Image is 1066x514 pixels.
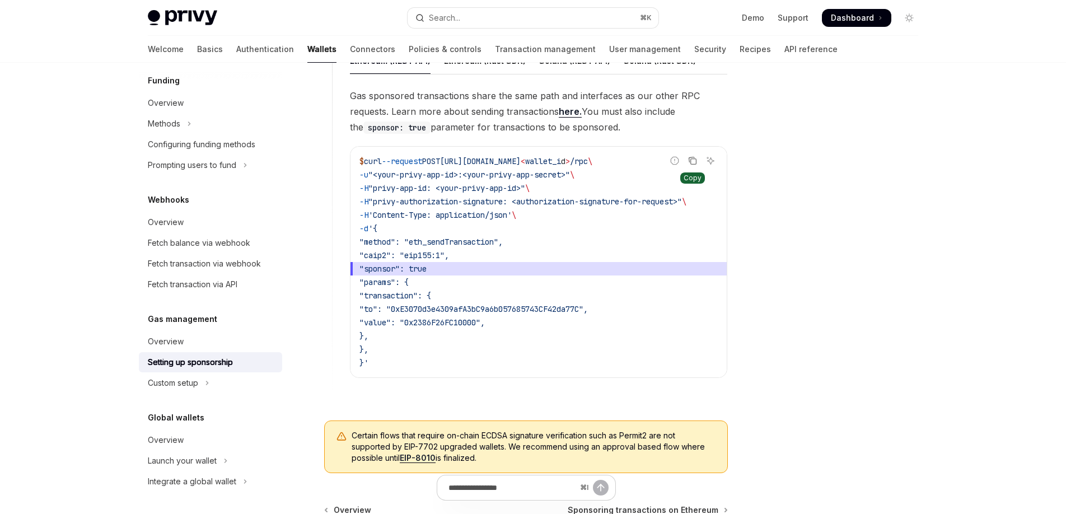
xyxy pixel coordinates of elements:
[363,122,431,134] code: sponsor: true
[148,475,236,488] div: Integrate a global wallet
[359,264,427,274] span: "sponsor": true
[359,304,588,314] span: "to": "0xE3070d3e4309afA3bC9a6b057685743CF42da77C",
[139,233,282,253] a: Fetch balance via webhook
[408,8,658,28] button: Open search
[139,373,282,393] button: Toggle Custom setup section
[685,153,700,168] button: Copy the contents from the code block
[429,11,460,25] div: Search...
[148,411,204,424] h5: Global wallets
[139,471,282,492] button: Toggle Integrate a global wallet section
[565,156,570,166] span: >
[831,12,874,24] span: Dashboard
[495,36,596,63] a: Transaction management
[148,138,255,151] div: Configuring funding methods
[368,183,525,193] span: "privy-app-id: <your-privy-app-id>"
[382,156,422,166] span: --request
[364,156,382,166] span: curl
[139,451,282,471] button: Toggle Launch your wallet section
[409,36,481,63] a: Policies & controls
[680,172,705,184] div: Copy
[368,210,512,220] span: 'Content-Type: application/json'
[512,210,516,220] span: \
[588,156,592,166] span: \
[703,153,718,168] button: Ask AI
[667,153,682,168] button: Report incorrect code
[448,475,576,500] input: Ask a question...
[148,216,184,229] div: Overview
[694,36,726,63] a: Security
[740,36,771,63] a: Recipes
[148,96,184,110] div: Overview
[139,352,282,372] a: Setting up sponsorship
[778,12,808,24] a: Support
[521,156,525,166] span: <
[148,433,184,447] div: Overview
[148,117,180,130] div: Methods
[139,155,282,175] button: Toggle Prompting users to fund section
[336,431,347,442] svg: Warning
[682,197,686,207] span: \
[400,453,436,463] a: EIP-8010
[422,156,440,166] span: POST
[148,10,217,26] img: light logo
[148,356,233,369] div: Setting up sponsorship
[148,278,237,291] div: Fetch transaction via API
[307,36,336,63] a: Wallets
[359,358,368,368] span: }'
[561,156,565,166] span: d
[593,480,609,496] button: Send message
[139,430,282,450] a: Overview
[525,156,561,166] span: wallet_i
[197,36,223,63] a: Basics
[236,36,294,63] a: Authentication
[148,158,236,172] div: Prompting users to fund
[139,274,282,295] a: Fetch transaction via API
[148,454,217,468] div: Launch your wallet
[359,210,368,220] span: -H
[359,344,368,354] span: },
[570,170,574,180] span: \
[742,12,764,24] a: Demo
[640,13,652,22] span: ⌘ K
[148,74,180,87] h5: Funding
[359,183,368,193] span: -H
[148,376,198,390] div: Custom setup
[784,36,838,63] a: API reference
[570,156,588,166] span: /rpc
[368,197,682,207] span: "privy-authorization-signature: <authorization-signature-for-request>"
[609,36,681,63] a: User management
[350,88,727,135] span: Gas sponsored transactions share the same path and interfaces as our other RPC requests. Learn mo...
[148,36,184,63] a: Welcome
[139,254,282,274] a: Fetch transaction via webhook
[148,193,189,207] h5: Webhooks
[139,134,282,155] a: Configuring funding methods
[359,170,368,180] span: -u
[359,237,503,247] span: "method": "eth_sendTransaction",
[822,9,891,27] a: Dashboard
[148,312,217,326] h5: Gas management
[368,170,570,180] span: "<your-privy-app-id>:<your-privy-app-secret>"
[139,331,282,352] a: Overview
[148,335,184,348] div: Overview
[359,156,364,166] span: $
[359,197,368,207] span: -H
[359,223,368,233] span: -d
[148,236,250,250] div: Fetch balance via webhook
[359,331,368,341] span: },
[359,277,409,287] span: "params": {
[525,183,530,193] span: \
[359,250,449,260] span: "caip2": "eip155:1",
[139,114,282,134] button: Toggle Methods section
[900,9,918,27] button: Toggle dark mode
[440,156,521,166] span: [URL][DOMAIN_NAME]
[359,317,485,328] span: "value": "0x2386F26FC10000",
[139,212,282,232] a: Overview
[350,36,395,63] a: Connectors
[148,257,261,270] div: Fetch transaction via webhook
[368,223,377,233] span: '{
[359,291,431,301] span: "transaction": {
[352,430,716,464] span: Certain flows that require on-chain ECDSA signature verification such as Permit2 are not supporte...
[139,93,282,113] a: Overview
[559,106,582,118] a: here.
